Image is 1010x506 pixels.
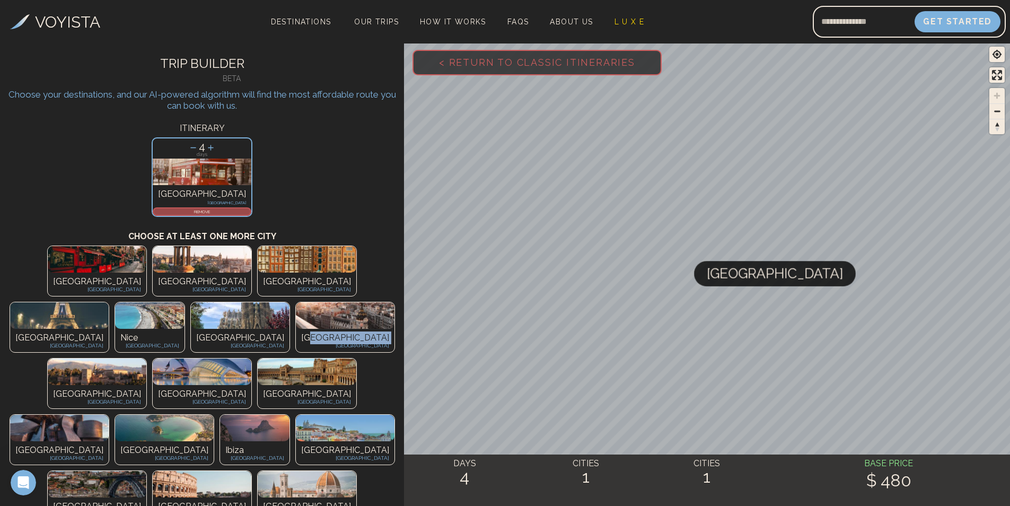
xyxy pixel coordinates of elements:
[191,302,289,329] img: Photo of undefined
[258,359,356,385] img: Photo of undefined
[404,467,525,486] h2: 4
[53,285,141,293] p: [GEOGRAPHIC_DATA]
[267,13,336,45] span: Destinations
[153,159,251,185] img: Photo of london
[989,119,1005,134] button: Reset bearing to north
[10,302,109,329] img: Photo of undefined
[350,14,403,29] a: Our Trips
[153,246,251,273] img: Photo of undefined
[646,457,768,470] h4: CITIES
[10,14,30,29] img: Voyista Logo
[614,18,645,26] span: L U X E
[8,89,396,111] p: Choose your destinations, and our AI-powered algorithm will find the most affordable route you ca...
[263,275,351,288] p: [GEOGRAPHIC_DATA]
[263,285,351,293] p: [GEOGRAPHIC_DATA]
[196,342,284,350] p: [GEOGRAPHIC_DATA]
[120,444,208,457] p: [GEOGRAPHIC_DATA]
[115,415,214,441] img: Photo of undefined
[120,342,179,350] p: [GEOGRAPHIC_DATA]
[153,152,251,157] p: days
[158,388,246,400] p: [GEOGRAPHIC_DATA]
[225,444,284,457] p: Ibiza
[550,18,593,26] span: About Us
[525,467,647,486] h2: 1
[525,457,647,470] h4: CITIES
[15,331,103,344] p: [GEOGRAPHIC_DATA]
[53,388,141,400] p: [GEOGRAPHIC_DATA]
[48,359,146,385] img: Photo of undefined
[225,454,284,462] p: [GEOGRAPHIC_DATA]
[158,188,246,200] p: [GEOGRAPHIC_DATA]
[8,220,396,243] h3: Choose at least one more city
[404,41,1010,506] canvas: Map
[301,342,389,350] p: [GEOGRAPHIC_DATA]
[48,471,146,498] img: Photo of undefined
[154,208,250,215] p: REMOVE
[263,398,351,406] p: [GEOGRAPHIC_DATA]
[10,10,100,34] a: VOYISTA
[707,261,843,286] span: [GEOGRAPHIC_DATA]
[158,200,246,205] p: [GEOGRAPHIC_DATA]
[263,388,351,400] p: [GEOGRAPHIC_DATA]
[989,103,1005,119] button: Zoom out
[416,14,490,29] a: How It Works
[768,457,1010,470] h4: BASE PRICE
[196,331,284,344] p: [GEOGRAPHIC_DATA]
[296,302,394,329] img: Photo of undefined
[422,40,652,85] span: < Return to Classic Itineraries
[989,67,1005,83] button: Enter fullscreen
[507,18,529,26] span: FAQs
[158,275,246,288] p: [GEOGRAPHIC_DATA]
[768,471,1010,490] h2: $ 480
[296,415,394,441] img: Photo of undefined
[11,470,36,495] iframe: Intercom live chat
[301,454,389,462] p: [GEOGRAPHIC_DATA]
[35,10,100,34] h3: VOYISTA
[8,54,396,73] h2: TRIP BUILDER
[301,331,389,344] p: [GEOGRAPHIC_DATA]
[15,454,103,462] p: [GEOGRAPHIC_DATA]
[120,331,179,344] p: Nice
[158,398,246,406] p: [GEOGRAPHIC_DATA]
[301,444,389,457] p: [GEOGRAPHIC_DATA]
[546,14,597,29] a: About Us
[989,104,1005,119] span: Zoom out
[120,454,208,462] p: [GEOGRAPHIC_DATA]
[258,471,356,498] img: Photo of undefined
[610,14,649,29] a: L U X E
[158,285,246,293] p: [GEOGRAPHIC_DATA]
[989,47,1005,62] button: Find my location
[67,73,396,84] h4: BETA
[813,9,915,34] input: Email address
[503,14,533,29] a: FAQs
[220,415,289,441] img: Photo of undefined
[989,88,1005,103] button: Zoom in
[199,140,205,153] span: 4
[153,359,251,385] img: Photo of undefined
[8,122,396,135] h3: ITINERARY
[420,18,486,26] span: How It Works
[115,302,185,329] img: Photo of undefined
[258,246,356,273] img: Photo of undefined
[53,398,141,406] p: [GEOGRAPHIC_DATA]
[53,275,141,288] p: [GEOGRAPHIC_DATA]
[354,18,399,26] span: Our Trips
[153,471,251,498] img: Photo of undefined
[48,246,146,273] img: Photo of undefined
[15,342,103,350] p: [GEOGRAPHIC_DATA]
[15,444,103,457] p: [GEOGRAPHIC_DATA]
[404,457,525,470] h4: DAYS
[646,467,768,486] h2: 1
[915,11,1000,32] button: Get Started
[412,50,662,75] button: < Return to Classic Itineraries
[10,415,109,441] img: Photo of undefined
